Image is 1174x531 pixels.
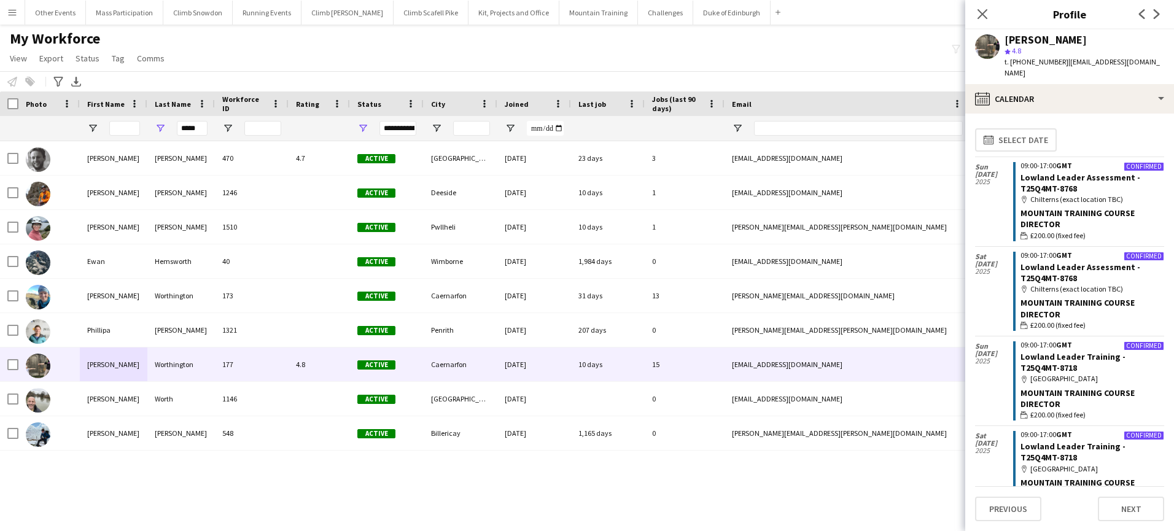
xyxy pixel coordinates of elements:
span: | [EMAIL_ADDRESS][DOMAIN_NAME] [1005,57,1160,77]
h3: Profile [965,6,1174,22]
div: [PERSON_NAME][EMAIL_ADDRESS][PERSON_NAME][DOMAIN_NAME] [725,210,970,244]
div: Phillipa [80,313,147,347]
div: 1,984 days [571,244,645,278]
div: 15 [645,347,725,381]
div: [PERSON_NAME] [147,313,215,347]
div: [PERSON_NAME] [147,416,215,450]
img: Chris Haworth [26,147,50,172]
span: [DATE] [975,440,1013,447]
div: [PERSON_NAME] [1005,34,1087,45]
div: [EMAIL_ADDRESS][DOMAIN_NAME] [725,176,970,209]
div: 4.8 [289,347,350,381]
span: Photo [26,99,47,109]
div: Confirmed [1124,341,1164,351]
div: [PERSON_NAME] [80,210,147,244]
img: Simon Worth [26,388,50,413]
a: Lowland Leader Training - T25Q4MT-8718 [1020,441,1125,463]
div: [PERSON_NAME][EMAIL_ADDRESS][PERSON_NAME][DOMAIN_NAME] [725,313,970,347]
div: [PERSON_NAME][EMAIL_ADDRESS][PERSON_NAME][DOMAIN_NAME] [725,416,970,450]
div: Calendar [965,84,1174,114]
span: 2025 [975,357,1013,365]
div: 0 [645,382,725,416]
span: t. [PHONE_NUMBER] [1005,57,1068,66]
img: Ross Worthington [26,354,50,378]
div: 207 days [571,313,645,347]
a: View [5,50,32,66]
span: £200.00 (fixed fee) [1030,320,1086,331]
div: 09:00-17:00 [1020,252,1164,259]
div: [DATE] [497,313,571,347]
span: £200.00 (fixed fee) [1030,230,1086,241]
button: Previous [975,497,1041,521]
div: [DATE] [497,416,571,450]
div: [GEOGRAPHIC_DATA] [1020,463,1164,475]
div: [DATE] [497,210,571,244]
button: Select date [975,128,1057,152]
button: Running Events [233,1,301,25]
div: Worthington [147,347,215,381]
div: 40 [215,244,289,278]
span: Sun [975,343,1013,350]
div: 3 [645,141,725,175]
div: Caernarfon [424,347,497,381]
button: Open Filter Menu [505,123,516,134]
div: [DATE] [497,347,571,381]
div: [PERSON_NAME] [80,382,147,416]
button: Climb [PERSON_NAME] [301,1,394,25]
input: City Filter Input [453,121,490,136]
button: Open Filter Menu [732,123,743,134]
div: [DATE] [497,279,571,312]
span: Workforce ID [222,95,266,113]
div: 1510 [215,210,289,244]
div: Caernarfon [424,279,497,312]
span: Email [732,99,752,109]
span: Sun [975,163,1013,171]
span: View [10,53,27,64]
span: Active [357,429,395,438]
span: Export [39,53,63,64]
div: 10 days [571,176,645,209]
span: GMT [1056,250,1072,260]
div: Mountain Training Course Director [1020,387,1164,409]
div: [PERSON_NAME] [80,279,147,312]
div: 0 [645,244,725,278]
div: 09:00-17:00 [1020,431,1164,438]
span: Sat [975,253,1013,260]
div: 1 [645,210,725,244]
div: 10 days [571,210,645,244]
a: Status [71,50,104,66]
button: Open Filter Menu [222,123,233,134]
span: Status [76,53,99,64]
div: Worth [147,382,215,416]
div: 23 days [571,141,645,175]
span: Active [357,257,395,266]
div: Mountain Training Course Director [1020,297,1164,319]
input: First Name Filter Input [109,121,140,136]
span: Active [357,188,395,198]
span: Active [357,360,395,370]
div: [DATE] [497,176,571,209]
div: 31 days [571,279,645,312]
div: [PERSON_NAME][EMAIL_ADDRESS][DOMAIN_NAME] [725,279,970,312]
button: Other Events [25,1,86,25]
input: Joined Filter Input [527,121,564,136]
span: Active [357,223,395,232]
div: Wimborne [424,244,497,278]
span: My Workforce [10,29,100,48]
div: [EMAIL_ADDRESS][DOMAIN_NAME] [725,347,970,381]
div: 470 [215,141,289,175]
a: Lowland Leader Training - T25Q4MT-8718 [1020,351,1125,373]
div: 10 days [571,347,645,381]
div: Mountain Training Course Director [1020,477,1164,499]
img: Christopher Unsworth [26,182,50,206]
img: Tom Keyworth-Munns [26,422,50,447]
div: Pwllheli [424,210,497,244]
div: [PERSON_NAME] [147,176,215,209]
div: 1246 [215,176,289,209]
div: [DATE] [497,382,571,416]
button: Kit, Projects and Office [468,1,559,25]
div: 1,165 days [571,416,645,450]
button: Open Filter Menu [431,123,442,134]
input: Workforce ID Filter Input [244,121,281,136]
div: Ewan [80,244,147,278]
